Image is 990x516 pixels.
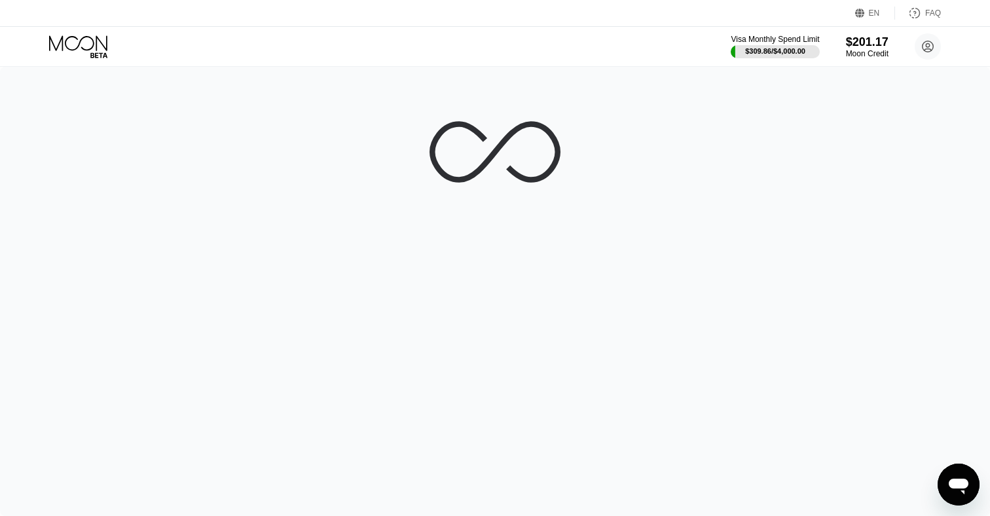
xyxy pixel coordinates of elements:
div: FAQ [895,7,941,20]
div: $201.17Moon Credit [846,35,889,58]
div: FAQ [925,9,941,18]
div: Visa Monthly Spend Limit$309.86/$4,000.00 [731,35,819,58]
div: EN [869,9,880,18]
iframe: Button to launch messaging window, conversation in progress [938,464,980,506]
div: Visa Monthly Spend Limit [731,35,819,44]
div: EN [855,7,895,20]
div: $201.17 [846,35,889,49]
div: $309.86 / $4,000.00 [745,47,805,55]
div: Moon Credit [846,49,889,58]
